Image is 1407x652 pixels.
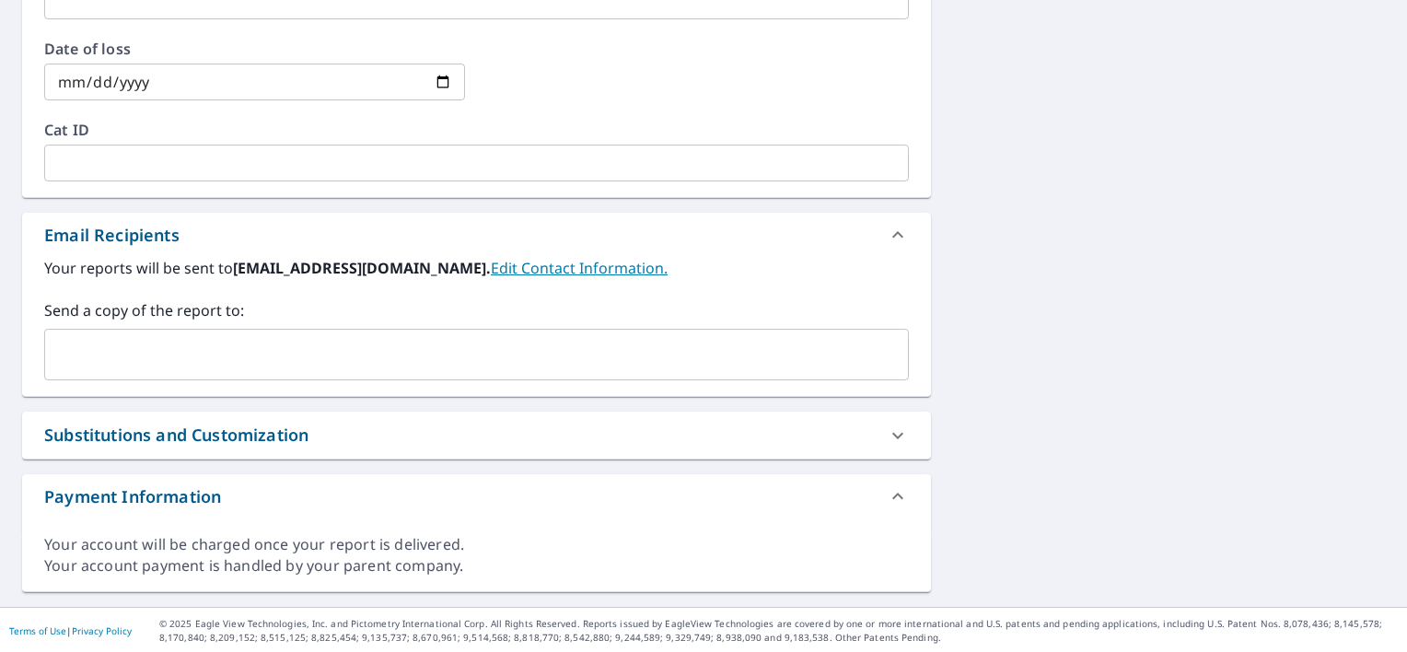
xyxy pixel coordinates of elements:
div: Your account payment is handled by your parent company. [44,555,909,576]
label: Your reports will be sent to [44,257,909,279]
div: Substitutions and Customization [22,412,931,459]
div: Payment Information [22,474,931,518]
label: Cat ID [44,122,909,137]
label: Date of loss [44,41,465,56]
div: Payment Information [44,484,221,509]
label: Send a copy of the report to: [44,299,909,321]
div: Email Recipients [22,213,931,257]
a: Terms of Use [9,624,66,637]
div: Substitutions and Customization [44,423,308,448]
a: EditContactInfo [491,258,668,278]
div: Email Recipients [44,223,180,248]
p: | [9,625,132,636]
b: [EMAIL_ADDRESS][DOMAIN_NAME]. [233,258,491,278]
a: Privacy Policy [72,624,132,637]
div: Your account will be charged once your report is delivered. [44,534,909,555]
p: © 2025 Eagle View Technologies, Inc. and Pictometry International Corp. All Rights Reserved. Repo... [159,617,1398,645]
